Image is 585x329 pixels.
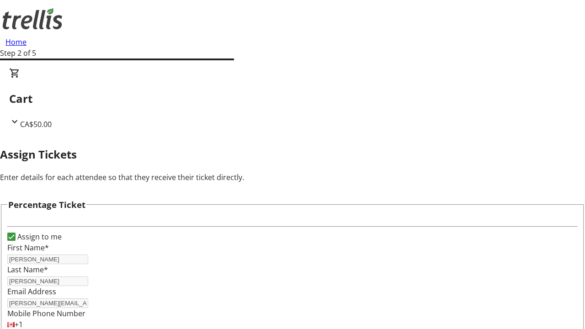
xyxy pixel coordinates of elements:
[7,265,48,275] label: Last Name*
[8,198,85,211] h3: Percentage Ticket
[7,243,49,253] label: First Name*
[9,90,576,107] h2: Cart
[20,119,52,129] span: CA$50.00
[16,231,62,242] label: Assign to me
[9,68,576,130] div: CartCA$50.00
[7,287,56,297] label: Email Address
[7,308,85,318] label: Mobile Phone Number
